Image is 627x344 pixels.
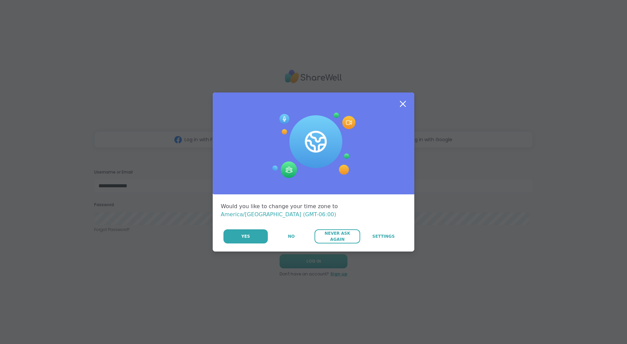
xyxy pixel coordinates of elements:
[241,233,250,239] span: Yes
[223,229,268,243] button: Yes
[315,229,360,243] button: Never Ask Again
[221,211,336,218] span: America/[GEOGRAPHIC_DATA] (GMT-06:00)
[372,233,395,239] span: Settings
[361,229,406,243] a: Settings
[288,233,295,239] span: No
[318,230,357,242] span: Never Ask Again
[271,113,356,179] img: Session Experience
[221,202,406,219] div: Would you like to change your time zone to
[268,229,314,243] button: No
